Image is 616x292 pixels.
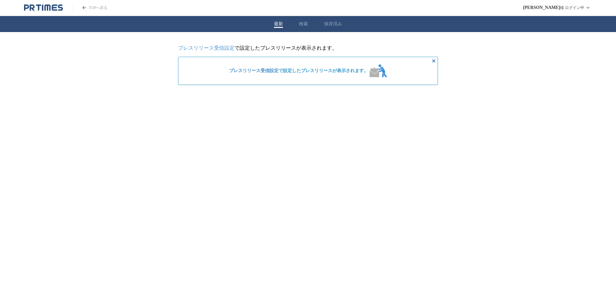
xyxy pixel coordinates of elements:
[178,45,438,52] p: で設定したプレスリリースが表示されます。
[229,68,278,73] a: プレスリリース受信設定
[523,5,560,10] span: [PERSON_NAME]
[299,21,308,27] button: 検索
[24,4,63,12] a: PR TIMESのトップページはこちら
[274,21,283,27] button: 最新
[73,5,107,11] a: PR TIMESのトップページはこちら
[430,57,438,65] button: 非表示にする
[229,68,368,74] span: で設定したプレスリリースが表示されます。
[178,45,235,51] a: プレスリリース受信設定
[324,21,342,27] button: 保存済み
